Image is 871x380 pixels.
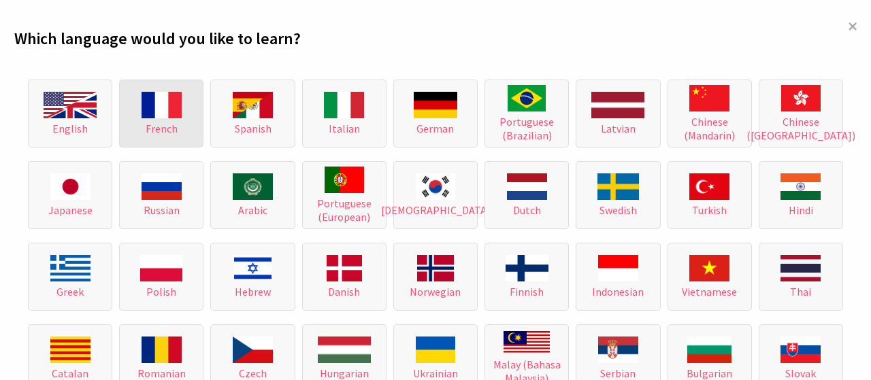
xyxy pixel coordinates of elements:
span: Hungarian [320,366,369,380]
img: English [44,92,97,118]
img: Korean [416,173,456,200]
button: Polish [119,243,203,311]
img: Serbian [598,336,638,363]
span: Turkish [692,203,727,217]
img: Norwegian [417,255,454,281]
img: Swedish [597,173,640,200]
span: × [848,14,857,38]
img: Dutch [507,173,547,200]
span: Indonesian [592,285,644,298]
img: Hebrew [234,255,271,281]
img: Indonesian [598,255,638,281]
span: Portuguese (European) [310,196,379,224]
span: English [52,122,88,135]
img: Portuguese (European) [325,167,365,193]
button: Norwegian [393,243,478,311]
img: Bulgarian [687,336,732,363]
button: Japanese [28,161,112,229]
span: Hebrew [235,285,271,298]
img: Finnish [506,255,548,281]
img: Hungarian [318,336,371,363]
img: Slovak [780,336,821,363]
span: Ukrainian [413,366,458,380]
button: Spanish [210,80,295,148]
button: [DEMOGRAPHIC_DATA] [393,161,478,229]
span: Czech [239,366,267,380]
span: Norwegian [410,285,461,298]
img: German [414,92,458,118]
button: English [28,80,112,148]
img: Chinese (Mandarin) [689,85,729,111]
span: Hindi [789,203,813,217]
img: Japanese [50,173,91,200]
span: Russian [144,203,180,217]
span: Finnish [510,285,544,298]
img: Czech [233,336,273,363]
span: Japanese [48,203,93,217]
img: Hindi [780,173,821,200]
span: Slovak [785,366,816,380]
button: Latvian [576,80,660,148]
span: Serbian [600,366,636,380]
button: Dutch [484,161,569,229]
img: Ukrainian [416,336,456,363]
button: Portuguese (European) [302,161,387,229]
span: Chinese (Mandarin) [675,115,744,142]
img: Polish [140,255,182,281]
button: Swedish [576,161,660,229]
span: Vietnamese [682,285,737,298]
button: Hebrew [210,243,295,311]
img: Catalan [50,336,91,363]
span: Swedish [599,203,637,217]
span: Polish [146,285,176,298]
span: Spanish [235,122,272,135]
button: French [119,80,203,148]
button: Portuguese (Brazilian) [484,80,569,148]
span: German [416,122,454,135]
span: French [146,122,178,135]
button: Turkish [668,161,752,229]
img: Romanian [142,336,182,363]
span: Latvian [601,122,636,135]
button: Italian [302,80,387,148]
button: Hindi [759,161,843,229]
img: Thai [780,255,821,281]
button: Chinese (Mandarin) [668,80,752,148]
img: Malay (Bahasa Malaysia) [504,331,550,354]
span: Catalan [52,366,88,380]
img: Vietnamese [689,255,729,281]
span: Greek [56,285,84,298]
span: Portuguese (Brazilian) [492,115,561,142]
button: Vietnamese [668,243,752,311]
button: Greek [28,243,112,311]
span: Dutch [513,203,541,217]
span: Arabic [238,203,267,217]
button: Thai [759,243,843,311]
button: Russian [119,161,203,229]
button: Danish [302,243,387,311]
button: Finnish [484,243,569,311]
img: Danish [327,255,362,281]
img: Russian [142,173,182,200]
img: Spanish [233,92,273,118]
span: Danish [328,285,360,298]
span: Italian [329,122,360,135]
span: Romanian [137,366,186,380]
h2: Which language would you like to learn? [14,28,857,49]
img: Italian [324,92,364,118]
img: Greek [50,255,91,281]
button: German [393,80,478,148]
button: Chinese ([GEOGRAPHIC_DATA]) [759,80,843,148]
img: Portuguese (Brazilian) [508,85,546,111]
img: Chinese (Mandarin) [781,85,821,111]
span: [DEMOGRAPHIC_DATA] [381,203,491,217]
img: French [142,92,182,118]
button: Indonesian [576,243,660,311]
img: Latvian [591,92,644,118]
span: Thai [790,285,811,298]
img: Turkish [689,173,729,200]
img: Arabic [233,173,273,200]
span: Bulgarian [687,366,732,380]
span: Chinese ([GEOGRAPHIC_DATA]) [746,115,855,142]
button: Arabic [210,161,295,229]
